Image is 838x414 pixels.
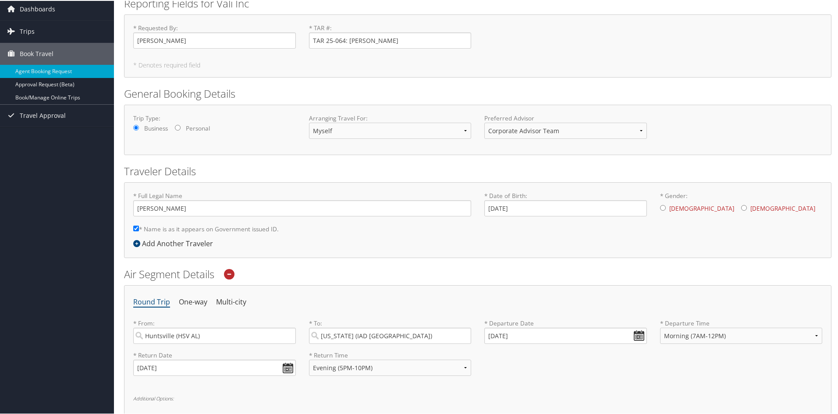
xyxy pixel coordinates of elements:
input: City or Airport Code [133,327,296,343]
input: MM/DD/YYYY [484,327,647,343]
h2: General Booking Details [124,85,831,100]
input: City or Airport Code [309,327,472,343]
label: Preferred Advisor [484,113,647,122]
span: Trips [20,20,35,42]
h6: Additional Options: [133,395,822,400]
label: * Departure Date [484,318,647,327]
span: Travel Approval [20,104,66,126]
label: * From: [133,318,296,343]
label: * Gender: [660,191,823,217]
label: [DEMOGRAPHIC_DATA] [750,199,815,216]
h2: Traveler Details [124,163,831,178]
label: * Return Time [309,350,472,359]
label: * Departure Time [660,318,823,350]
label: * TAR # : [309,23,472,48]
input: MM/DD/YYYY [133,359,296,375]
label: Trip Type: [133,113,296,122]
label: [DEMOGRAPHIC_DATA] [669,199,734,216]
label: * Date of Birth: [484,191,647,216]
li: One-way [179,294,207,309]
input: * TAR #: [309,32,472,48]
li: Round Trip [133,294,170,309]
div: Add Another Traveler [133,237,217,248]
input: * Gender:[DEMOGRAPHIC_DATA][DEMOGRAPHIC_DATA] [660,204,666,210]
li: Multi-city [216,294,246,309]
label: * To: [309,318,472,343]
select: * Departure Time [660,327,823,343]
input: * Requested By: [133,32,296,48]
h2: Air Segment Details [124,266,831,281]
label: * Full Legal Name [133,191,471,216]
label: Personal [186,123,210,132]
span: Book Travel [20,42,53,64]
label: * Return Date [133,350,296,359]
label: Arranging Travel For: [309,113,472,122]
h5: * Denotes required field [133,61,822,67]
input: * Full Legal Name [133,199,471,216]
input: * Name is as it appears on Government issued ID. [133,225,139,230]
input: * Date of Birth: [484,199,647,216]
label: * Requested By : [133,23,296,48]
input: * Gender:[DEMOGRAPHIC_DATA][DEMOGRAPHIC_DATA] [741,204,747,210]
label: Business [144,123,168,132]
label: * Name is as it appears on Government issued ID. [133,220,279,236]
